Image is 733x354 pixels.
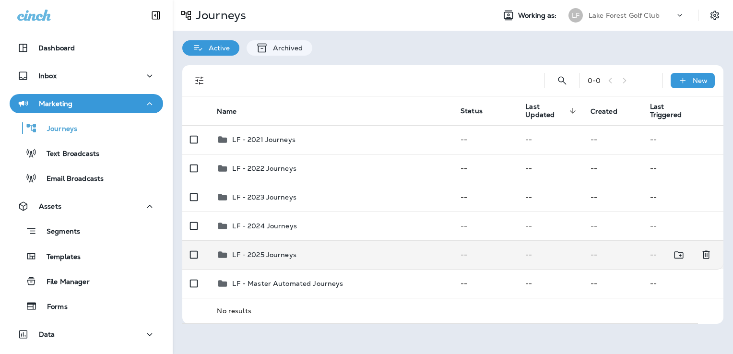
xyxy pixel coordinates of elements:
[589,12,660,19] p: Lake Forest Golf Club
[10,246,163,266] button: Templates
[553,71,572,90] button: Search Journeys
[669,245,689,265] button: Move to folder
[37,227,80,237] p: Segments
[642,125,723,154] td: --
[232,222,297,230] p: LF - 2024 Journeys
[10,296,163,316] button: Forms
[37,125,77,134] p: Journeys
[583,212,642,240] td: --
[518,154,582,183] td: --
[583,269,642,298] td: --
[39,100,72,107] p: Marketing
[217,107,249,116] span: Name
[518,240,582,269] td: --
[39,330,55,338] p: Data
[518,212,582,240] td: --
[232,165,296,172] p: LF - 2022 Journeys
[583,240,642,269] td: --
[10,66,163,85] button: Inbox
[453,269,518,298] td: --
[10,197,163,216] button: Assets
[37,175,104,184] p: Email Broadcasts
[518,183,582,212] td: --
[232,193,296,201] p: LF - 2023 Journeys
[525,103,566,119] span: Last Updated
[518,125,582,154] td: --
[583,154,642,183] td: --
[37,278,90,287] p: File Manager
[706,7,723,24] button: Settings
[642,183,723,212] td: --
[583,125,642,154] td: --
[453,212,518,240] td: --
[232,280,343,287] p: LF - Master Automated Journeys
[650,103,682,119] span: Last Triggered
[217,107,236,116] span: Name
[650,103,694,119] span: Last Triggered
[10,118,163,138] button: Journeys
[37,150,99,159] p: Text Broadcasts
[588,77,601,84] div: 0 - 0
[209,298,698,323] td: No results
[461,106,483,115] span: Status
[697,245,716,265] button: Delete
[10,94,163,113] button: Marketing
[568,8,583,23] div: LF
[10,143,163,163] button: Text Broadcasts
[10,325,163,344] button: Data
[190,71,209,90] button: Filters
[268,44,303,52] p: Archived
[192,8,246,23] p: Journeys
[642,269,723,298] td: --
[10,271,163,291] button: File Manager
[453,240,518,269] td: --
[142,6,169,25] button: Collapse Sidebar
[204,44,230,52] p: Active
[453,154,518,183] td: --
[10,168,163,188] button: Email Broadcasts
[642,154,723,183] td: --
[232,136,296,143] p: LF - 2021 Journeys
[583,183,642,212] td: --
[518,269,582,298] td: --
[232,251,296,259] p: LF - 2025 Journeys
[518,12,559,20] span: Working as:
[10,38,163,58] button: Dashboard
[37,253,81,262] p: Templates
[37,303,68,312] p: Forms
[525,103,579,119] span: Last Updated
[693,77,708,84] p: New
[642,212,723,240] td: --
[453,183,518,212] td: --
[453,125,518,154] td: --
[10,221,163,241] button: Segments
[38,72,57,80] p: Inbox
[591,107,630,116] span: Created
[39,202,61,210] p: Assets
[38,44,75,52] p: Dashboard
[642,240,698,269] td: --
[591,107,617,116] span: Created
